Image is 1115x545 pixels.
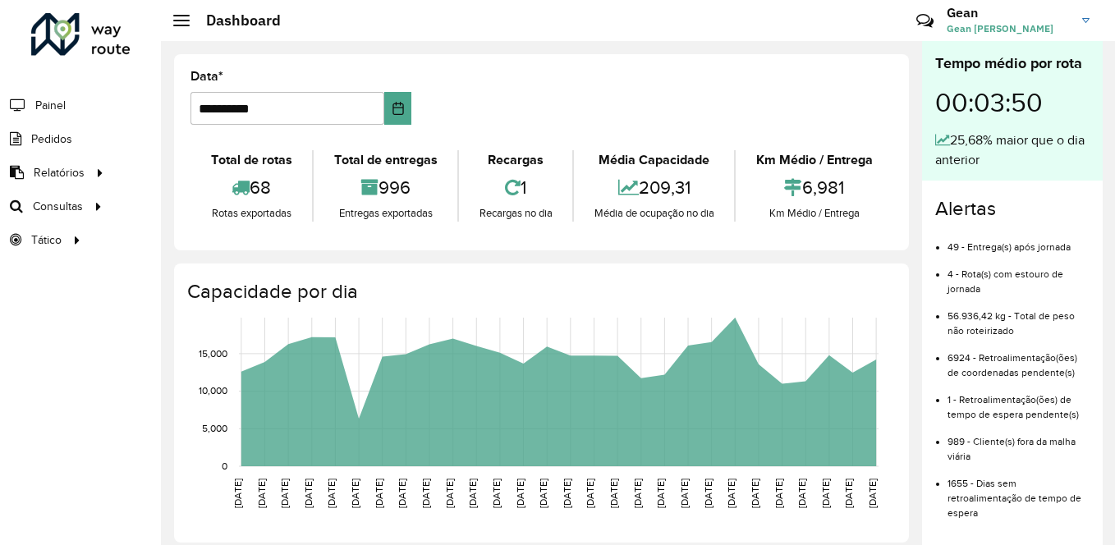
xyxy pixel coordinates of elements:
li: 1 - Retroalimentação(ões) de tempo de espera pendente(s) [948,380,1090,422]
text: [DATE] [608,479,619,508]
div: 00:03:50 [935,75,1090,131]
text: [DATE] [703,479,714,508]
div: Km Médio / Entrega [740,150,888,170]
text: [DATE] [538,479,548,508]
li: 56.936,42 kg - Total de peso não roteirizado [948,296,1090,338]
text: 15,000 [199,348,227,359]
div: Tempo médio por rota [935,53,1090,75]
div: 209,31 [578,170,730,205]
text: [DATE] [750,479,760,508]
text: [DATE] [491,479,502,508]
text: [DATE] [256,479,267,508]
span: Pedidos [31,131,72,148]
li: 4 - Rota(s) com estouro de jornada [948,254,1090,296]
span: Painel [35,97,66,114]
text: 5,000 [202,423,227,433]
text: [DATE] [467,479,478,508]
h4: Alertas [935,197,1090,221]
text: [DATE] [632,479,643,508]
text: [DATE] [326,479,337,508]
text: [DATE] [562,479,572,508]
div: Recargas [463,150,568,170]
div: Km Médio / Entrega [740,205,888,222]
a: Contato Rápido [907,3,943,39]
text: [DATE] [420,479,431,508]
div: 68 [195,170,308,205]
li: 49 - Entrega(s) após jornada [948,227,1090,254]
text: [DATE] [397,479,407,508]
h3: Gean [947,5,1070,21]
text: [DATE] [515,479,525,508]
label: Data [190,66,223,86]
div: Rotas exportadas [195,205,308,222]
text: [DATE] [303,479,314,508]
div: 6,981 [740,170,888,205]
text: [DATE] [726,479,736,508]
div: 25,68% maior que o dia anterior [935,131,1090,170]
text: [DATE] [444,479,455,508]
button: Choose Date [384,92,411,125]
text: [DATE] [820,479,831,508]
h4: Capacidade por dia [187,280,892,304]
div: Total de entregas [318,150,453,170]
div: Recargas no dia [463,205,568,222]
text: [DATE] [843,479,854,508]
text: [DATE] [679,479,690,508]
span: Gean [PERSON_NAME] [947,21,1070,36]
li: 6924 - Retroalimentação(ões) de coordenadas pendente(s) [948,338,1090,380]
div: 1 [463,170,568,205]
div: 996 [318,170,453,205]
text: [DATE] [374,479,384,508]
text: [DATE] [796,479,807,508]
span: Consultas [33,198,83,215]
li: 989 - Cliente(s) fora da malha viária [948,422,1090,464]
div: Média de ocupação no dia [578,205,730,222]
span: Tático [31,231,62,249]
li: 1655 - Dias sem retroalimentação de tempo de espera [948,464,1090,520]
div: Média Capacidade [578,150,730,170]
text: 0 [222,460,227,471]
text: [DATE] [279,479,290,508]
text: [DATE] [585,479,595,508]
div: Entregas exportadas [318,205,453,222]
div: Total de rotas [195,150,308,170]
text: [DATE] [350,479,360,508]
text: [DATE] [655,479,666,508]
text: [DATE] [867,479,878,508]
span: Relatórios [34,164,85,181]
text: [DATE] [232,479,243,508]
h2: Dashboard [190,11,281,30]
text: 10,000 [199,386,227,396]
text: [DATE] [773,479,784,508]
